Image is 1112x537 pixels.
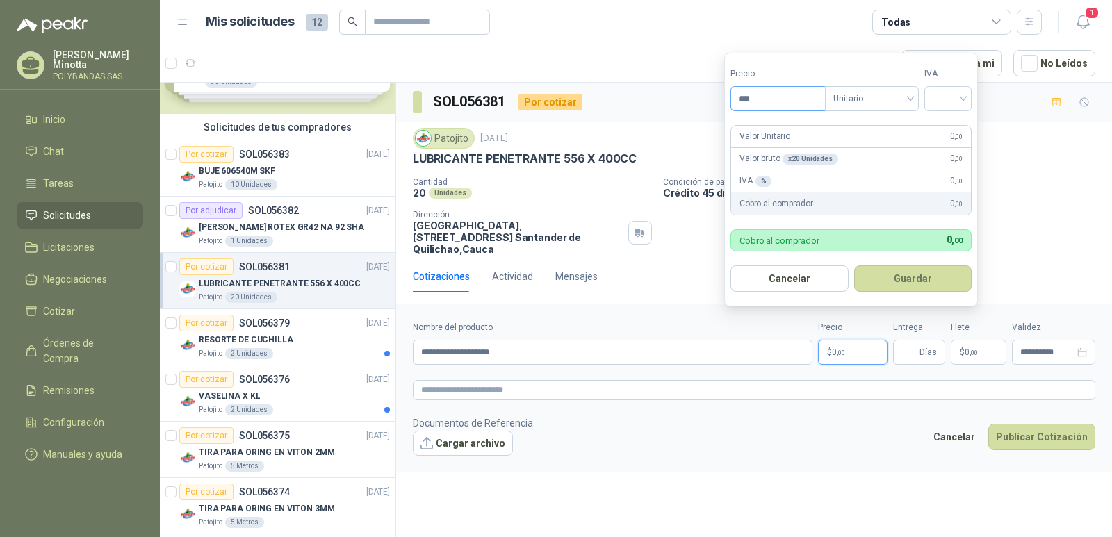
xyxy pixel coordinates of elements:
img: Company Logo [179,506,196,522]
button: Publicar Cotización [988,424,1095,450]
div: Por cotizar [179,427,234,444]
div: Todas [881,15,910,30]
span: 0 [950,130,963,143]
div: Mensajes [555,269,598,284]
p: Patojito [199,348,222,359]
button: Asignado a mi [901,50,1002,76]
span: 12 [306,14,328,31]
p: TIRA PARA ORING EN VITON 2MM [199,446,335,459]
button: No Leídos [1013,50,1095,76]
p: Valor Unitario [739,130,790,143]
a: Remisiones [17,377,143,404]
p: SOL056376 [239,374,290,384]
p: [DATE] [366,261,390,274]
span: ,00 [837,349,845,356]
span: 0 [950,152,963,165]
img: Company Logo [179,224,196,241]
div: Solicitudes de tus compradores [160,114,395,140]
p: $ 0,00 [951,340,1006,365]
a: Configuración [17,409,143,436]
a: Por adjudicarSOL056382[DATE] Company Logo[PERSON_NAME] ROTEX GR42 NA 92 SHAPatojito1 Unidades [160,197,395,253]
span: 0 [947,234,963,245]
a: Manuales y ayuda [17,441,143,468]
p: LUBRICANTE PENETRANTE 556 X 400CC [199,277,361,290]
img: Company Logo [179,337,196,354]
p: TIRA PARA ORING EN VITON 3MM [199,502,335,515]
a: Inicio [17,106,143,133]
span: search [347,17,357,26]
p: Valor bruto [739,152,838,165]
span: 0 [950,197,963,210]
p: Cantidad [413,177,652,187]
a: Por cotizarSOL056374[DATE] Company LogoTIRA PARA ORING EN VITON 3MMPatojito5 Metros [160,478,395,534]
a: Licitaciones [17,234,143,261]
span: ,00 [954,177,963,185]
p: Documentos de Referencia [413,415,533,431]
span: Manuales y ayuda [43,447,122,462]
span: 0 [965,348,978,356]
span: ,00 [954,133,963,140]
p: RESORTE DE CUCHILLA [199,333,293,347]
p: Condición de pago [663,177,1106,187]
p: [PERSON_NAME] ROTEX GR42 NA 92 SHA [199,221,364,234]
div: 20 Unidades [225,292,277,303]
p: Patojito [199,236,222,247]
a: Por cotizarSOL056381[DATE] Company LogoLUBRICANTE PENETRANTE 556 X 400CCPatojito20 Unidades [160,253,395,309]
img: Company Logo [416,131,431,146]
img: Company Logo [179,281,196,297]
p: [DATE] [366,486,390,499]
span: Unitario [833,88,910,109]
button: Cancelar [926,424,983,450]
div: 2 Unidades [225,404,273,415]
div: 10 Unidades [225,179,277,190]
div: 1 Unidades [225,236,273,247]
label: Validez [1012,321,1095,334]
p: Patojito [199,179,222,190]
span: Solicitudes [43,208,91,223]
h3: SOL056381 [433,91,507,113]
p: Crédito 45 días [663,187,1106,199]
div: Por cotizar [179,258,234,275]
span: ,00 [954,200,963,208]
p: BUJE 606540M SKF [199,165,275,178]
a: Por cotizarSOL056379[DATE] Company LogoRESORTE DE CUCHILLAPatojito2 Unidades [160,309,395,365]
button: Cargar archivo [413,431,513,456]
a: Órdenes de Compra [17,330,143,372]
p: VASELINA X KL [199,390,260,403]
p: $0,00 [818,340,888,365]
p: POLYBANDAS SAS [53,72,143,81]
button: Guardar [854,265,972,292]
div: Por adjudicar [179,202,243,219]
label: IVA [924,67,972,81]
span: Configuración [43,415,104,430]
span: Días [919,340,937,364]
p: 20 [413,187,426,199]
span: Remisiones [43,383,95,398]
label: Flete [951,321,1006,334]
p: [PERSON_NAME] Minotta [53,50,143,69]
span: Licitaciones [43,240,95,255]
a: Solicitudes [17,202,143,229]
p: Dirección [413,210,623,220]
div: Unidades [429,188,472,199]
p: [DATE] [366,429,390,443]
span: Inicio [43,112,65,127]
p: SOL056383 [239,149,290,159]
div: Por cotizar [179,315,234,331]
p: [DATE] [366,317,390,330]
img: Company Logo [179,449,196,466]
img: Logo peakr [17,17,88,33]
p: SOL056374 [239,487,290,497]
p: Patojito [199,404,222,415]
img: Company Logo [179,393,196,410]
p: Patojito [199,292,222,303]
p: SOL056382 [248,206,299,215]
div: Por cotizar [179,371,234,388]
p: Patojito [199,517,222,528]
span: Cotizar [43,304,75,319]
span: 1 [1084,6,1099,19]
button: 1 [1070,10,1095,35]
span: $ [960,348,965,356]
img: Company Logo [179,168,196,185]
p: Cobro al comprador [739,236,819,245]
